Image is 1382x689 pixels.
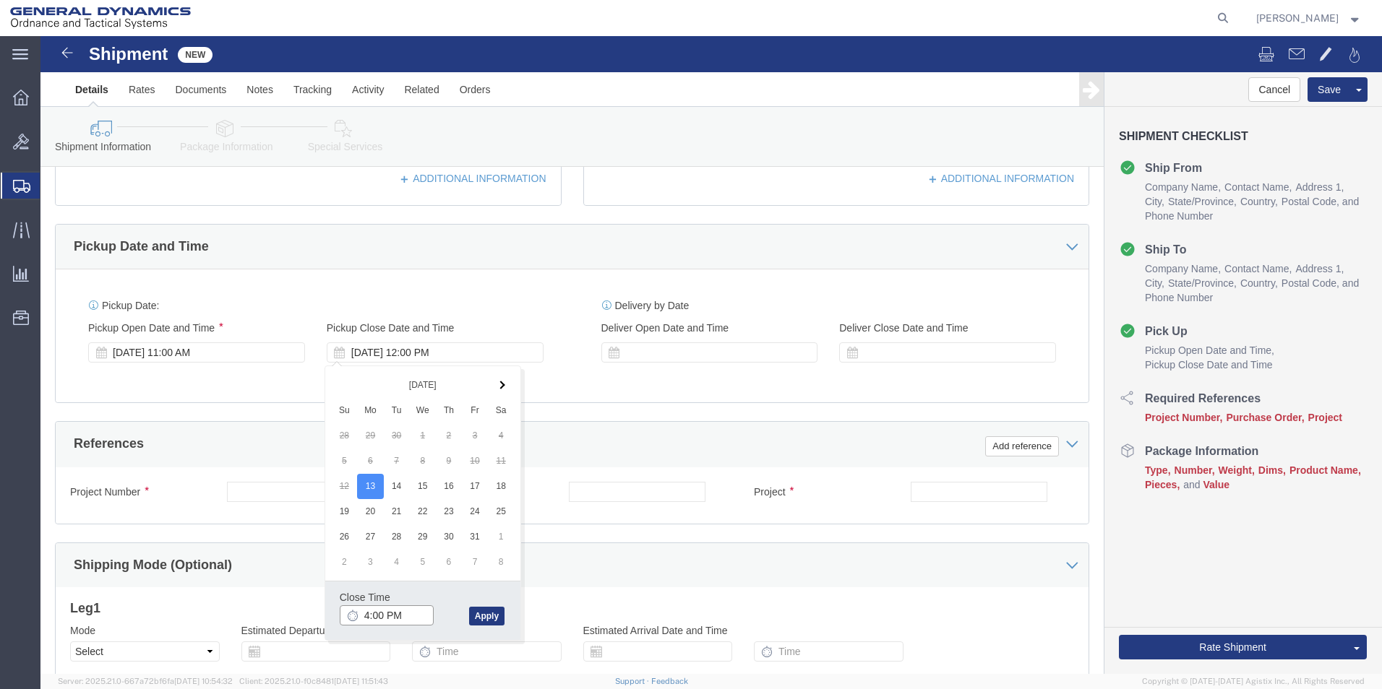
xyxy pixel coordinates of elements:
[334,677,388,685] span: [DATE] 11:51:43
[58,677,233,685] span: Server: 2025.21.0-667a72bf6fa
[40,36,1382,674] iframe: FS Legacy Container
[1142,675,1365,688] span: Copyright © [DATE]-[DATE] Agistix Inc., All Rights Reserved
[174,677,233,685] span: [DATE] 10:54:32
[651,677,688,685] a: Feedback
[10,7,191,29] img: logo
[1256,10,1339,26] span: Brenda Pagan
[239,677,388,685] span: Client: 2025.21.0-f0c8481
[615,677,651,685] a: Support
[1256,9,1362,27] button: [PERSON_NAME]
